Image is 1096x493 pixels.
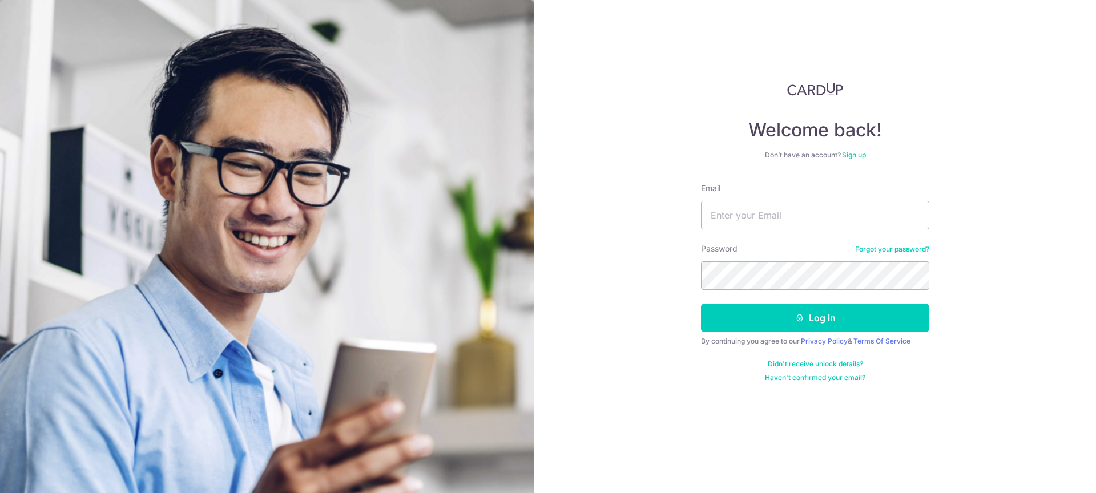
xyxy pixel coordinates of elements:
[801,337,848,345] a: Privacy Policy
[701,201,929,229] input: Enter your Email
[701,304,929,332] button: Log in
[787,82,843,96] img: CardUp Logo
[701,243,738,254] label: Password
[765,373,865,382] a: Haven't confirmed your email?
[701,183,720,194] label: Email
[855,245,929,254] a: Forgot your password?
[701,119,929,142] h4: Welcome back!
[842,151,866,159] a: Sign up
[768,359,863,369] a: Didn't receive unlock details?
[701,337,929,346] div: By continuing you agree to our &
[853,337,910,345] a: Terms Of Service
[701,151,929,160] div: Don’t have an account?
